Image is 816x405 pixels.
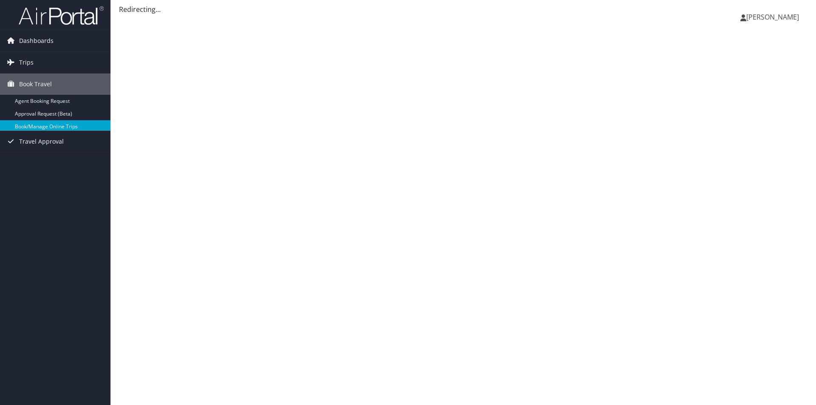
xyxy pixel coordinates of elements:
[19,52,34,73] span: Trips
[19,131,64,152] span: Travel Approval
[746,12,799,22] span: [PERSON_NAME]
[740,4,807,30] a: [PERSON_NAME]
[19,6,104,25] img: airportal-logo.png
[19,30,54,51] span: Dashboards
[119,4,807,14] div: Redirecting...
[19,74,52,95] span: Book Travel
